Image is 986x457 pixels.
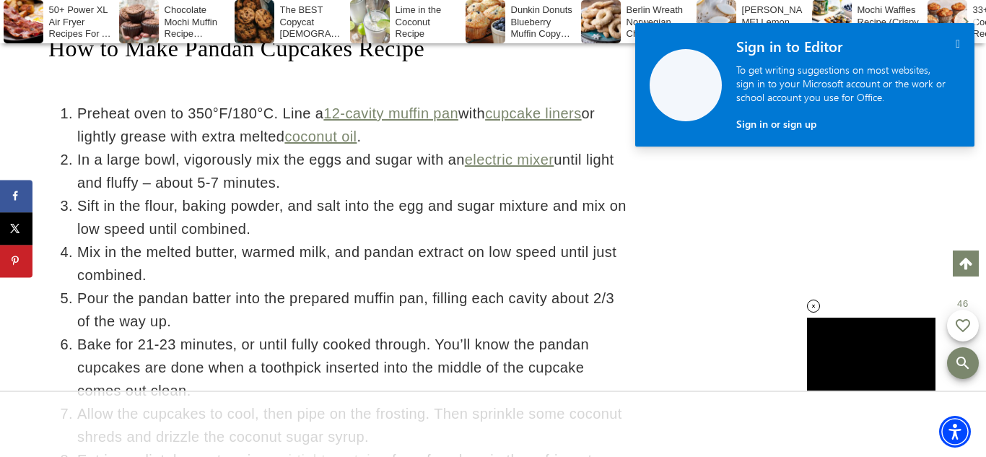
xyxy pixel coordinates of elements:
[6,142,211,158] div: Click Here for More Information
[77,240,627,287] li: Mix in the melted butter, warmed milk, and pandan extract on low speed until just combined.
[953,251,979,277] a: Scroll to top
[77,287,627,333] li: Pour the pandan batter into the prepared muffin pan, filling each cavity about 2/3 of the way up.
[323,105,458,121] a: 12-cavity muffin pan
[77,333,627,402] li: Bake for 21-23 minutes, or until fully cooked through. You’ll know the pandan cupcakes are done w...
[6,167,22,175] span: Ad by
[77,148,627,194] li: In a large bowl, vigorously mix the eggs and sugar with an until light and fluffy – about 5-7 min...
[48,35,424,61] span: How to Make Pandan Cupcakes Recipe
[162,162,202,170] span: See More
[807,318,935,391] iframe: Advertisement
[77,194,627,240] li: Sift in the flour, baking powder, and salt into the egg and sugar mixture and mix on low speed un...
[25,167,51,175] span: Sponsor
[465,152,554,167] a: electric mixer
[230,392,756,457] iframe: Advertisement
[284,129,357,144] a: coconut oil
[77,102,627,148] li: Preheat oven to 350°F/180°C. Line a with or lightly grease with extra melted .
[485,105,581,121] a: cupcake liners
[939,416,971,448] div: Accessibility Menu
